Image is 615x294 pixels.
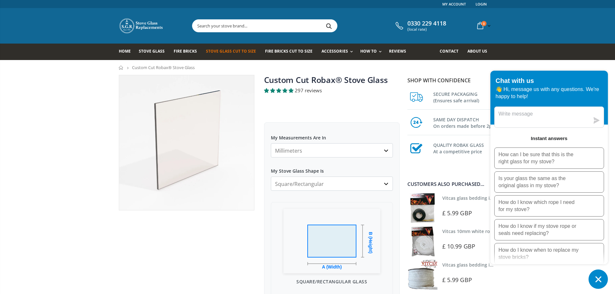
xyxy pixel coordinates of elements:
[407,182,497,187] div: Customers also purchased...
[488,71,610,289] inbox-online-store-chat: Shopify online store chat
[475,19,492,32] a: 0
[119,44,136,60] a: Home
[283,209,380,273] img: Square/Rectangular Glass
[433,115,497,129] h3: SAME DAY DISPATCH On orders made before 2pm
[442,262,579,268] a: Vitcas glass bedding in tape - 2mm x 15mm x 2 meters (White)
[174,44,202,60] a: Fire Bricks
[360,44,385,60] a: How To
[389,44,411,60] a: Reviews
[467,48,487,54] span: About us
[322,44,356,60] a: Accessories
[440,48,458,54] span: Contact
[119,48,131,54] span: Home
[119,66,124,70] a: Home
[442,276,472,284] span: £ 5.99 GBP
[271,162,393,174] label: My Stove Glass Shape Is
[407,20,446,27] span: 0330 229 4118
[407,27,446,32] span: (local rate)
[139,48,165,54] span: Stove Glass
[192,20,409,32] input: Search your stove brand...
[271,129,393,141] label: My Measurements Are In
[442,209,472,217] span: £ 5.99 GBP
[407,76,497,84] p: Shop with confidence
[389,48,406,54] span: Reviews
[278,278,386,285] p: Square/Rectangular Glass
[394,20,446,32] a: 0330 229 4118 (local rate)
[139,44,169,60] a: Stove Glass
[360,48,377,54] span: How To
[295,87,322,94] span: 297 reviews
[407,226,437,256] img: Vitcas white rope, glue and gloves kit 10mm
[265,48,313,54] span: Fire Bricks Cut To Size
[407,193,437,223] img: Vitcas stove glass bedding in tape
[442,228,569,234] a: Vitcas 10mm white rope kit - includes rope seal and glue!
[481,21,487,26] span: 0
[119,18,164,34] img: Stove Glass Replacement
[265,44,317,60] a: Fire Bricks Cut To Size
[206,44,261,60] a: Stove Glass Cut To Size
[206,48,256,54] span: Stove Glass Cut To Size
[132,65,195,70] span: Custom Cut Robax® Stove Glass
[442,195,563,201] a: Vitcas glass bedding in tape - 2mm x 10mm x 2 meters
[119,75,254,210] img: stove_glass_made_to_measure_800x_crop_center.webp
[433,90,497,104] h3: SECURE PACKAGING (Ensures safe arrival)
[322,20,336,32] button: Search
[467,44,492,60] a: About us
[440,44,463,60] a: Contact
[433,141,497,155] h3: QUALITY ROBAX GLASS At a competitive price
[322,48,348,54] span: Accessories
[442,242,475,250] span: £ 10.99 GBP
[264,74,388,85] a: Custom Cut Robax® Stove Glass
[174,48,197,54] span: Fire Bricks
[407,260,437,290] img: Vitcas stove glass bedding in tape
[264,87,295,94] span: 4.94 stars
